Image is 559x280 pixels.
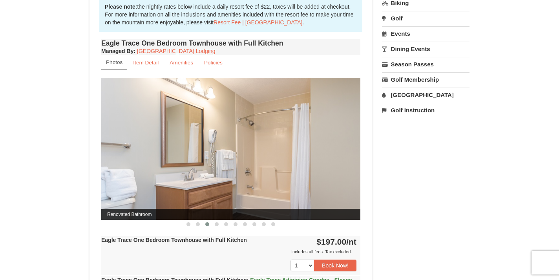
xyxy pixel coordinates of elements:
[101,78,360,220] img: Renovated Bathroom
[382,42,469,56] a: Dining Events
[382,11,469,26] a: Golf
[314,260,356,271] button: Book Now!
[316,237,356,246] strong: $197.00
[382,88,469,102] a: [GEOGRAPHIC_DATA]
[382,26,469,41] a: Events
[101,48,133,54] span: Managed By
[382,72,469,87] a: Golf Membership
[346,237,356,246] span: /nt
[214,19,302,26] a: Resort Fee | [GEOGRAPHIC_DATA]
[105,4,137,10] strong: Please note:
[106,59,122,65] small: Photos
[101,248,356,256] div: Includes all fees. Tax excluded.
[199,55,228,70] a: Policies
[101,55,127,70] a: Photos
[382,57,469,71] a: Season Passes
[204,60,223,66] small: Policies
[101,209,360,220] span: Renovated Bathroom
[101,237,247,243] strong: Eagle Trace One Bedroom Townhouse with Full Kitchen
[101,48,135,54] strong: :
[164,55,198,70] a: Amenities
[101,39,360,47] h4: Eagle Trace One Bedroom Townhouse with Full Kitchen
[128,55,164,70] a: Item Detail
[137,48,215,54] a: [GEOGRAPHIC_DATA] Lodging
[170,60,193,66] small: Amenities
[133,60,159,66] small: Item Detail
[382,103,469,117] a: Golf Instruction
